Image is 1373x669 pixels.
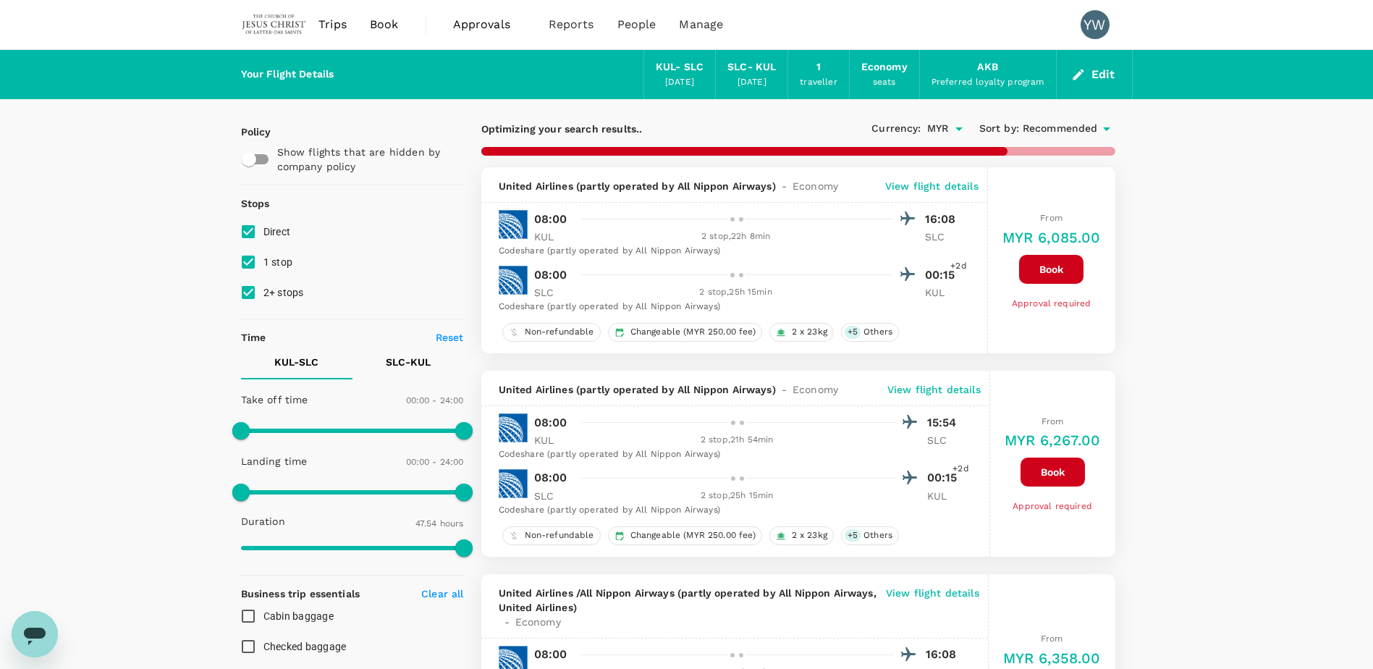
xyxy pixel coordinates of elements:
[534,211,567,228] p: 08:00
[534,285,570,300] p: SLC
[534,469,567,487] p: 08:00
[499,413,528,442] img: UA
[579,489,895,503] div: 2 stop , 25h 15min
[786,326,833,338] span: 2 x 23kg
[816,59,821,75] div: 1
[499,266,528,295] img: UA
[534,433,570,447] p: KUL
[263,610,334,622] span: Cabin baggage
[241,67,334,83] div: Your Flight Details
[1019,255,1083,284] button: Book
[679,16,723,33] span: Manage
[1081,10,1110,39] div: YW
[738,75,766,90] div: [DATE]
[887,382,981,397] p: View flight details
[1023,121,1098,137] span: Recommended
[277,145,454,174] p: Show flights that are hidden by company policy
[534,646,567,663] p: 08:00
[885,179,979,193] p: View flight details
[925,285,961,300] p: KUL
[386,355,431,369] p: SLC - KUL
[436,330,464,345] p: Reset
[608,526,762,545] div: Changeable (MYR 250.00 fee)
[1002,226,1101,249] h6: MYR 6,085.00
[370,16,399,33] span: Book
[786,529,833,542] span: 2 x 23kg
[241,514,285,529] p: Duration
[499,300,961,314] div: Codeshare (partly operated by All Nippon Airways)
[415,518,464,529] span: 47.54 hours
[1068,63,1120,86] button: Edit
[841,526,899,545] div: +5Others
[927,433,963,447] p: SLC
[241,9,308,41] img: The Malaysian Church of Jesus Christ of Latter-day Saints
[625,529,761,542] span: Changeable (MYR 250.00 fee)
[263,641,347,652] span: Checked baggage
[515,615,561,629] span: Economy
[579,230,893,244] div: 2 stop , 22h 8min
[421,586,463,601] p: Clear all
[263,287,304,298] span: 2+ stops
[241,392,308,407] p: Take off time
[886,586,979,629] p: View flight details
[977,59,997,75] div: AKB
[453,16,525,33] span: Approvals
[534,489,570,503] p: SLC
[481,122,798,136] p: Optimizing your search results..
[519,326,600,338] span: Non-refundable
[617,16,656,33] span: People
[931,75,1044,90] div: Preferred loyalty program
[845,529,861,542] span: + 5
[1042,416,1064,426] span: From
[841,323,899,342] div: +5Others
[793,382,838,397] span: Economy
[858,326,898,338] span: Others
[499,210,528,239] img: UA
[579,433,895,447] div: 2 stop , 21h 54min
[625,326,761,338] span: Changeable (MYR 250.00 fee)
[499,244,961,258] div: Codeshare (partly operated by All Nippon Airways)
[406,395,464,405] span: 00:00 - 24:00
[502,526,601,545] div: Non-refundable
[793,179,838,193] span: Economy
[499,447,963,462] div: Codeshare (partly operated by All Nippon Airways)
[241,198,270,209] strong: Stops
[608,323,762,342] div: Changeable (MYR 250.00 fee)
[727,59,776,75] div: SLC - KUL
[499,382,776,397] span: United Airlines (partly operated by All Nippon Airways)
[800,75,837,90] div: traveller
[499,503,963,518] div: Codeshare (partly operated by All Nippon Airways)
[873,75,896,90] div: seats
[925,266,961,284] p: 00:15
[656,59,704,75] div: KUL - SLC
[927,414,963,432] p: 15:54
[776,179,793,193] span: -
[263,256,293,268] span: 1 stop
[665,75,694,90] div: [DATE]
[1012,298,1091,308] span: Approval required
[926,646,962,663] p: 16:08
[579,285,893,300] div: 2 stop , 25h 15min
[241,588,360,599] strong: Business trip essentials
[769,323,834,342] div: 2 x 23kg
[519,529,600,542] span: Non-refundable
[499,615,515,629] span: -
[1013,501,1092,511] span: Approval required
[12,611,58,657] iframe: Button to launch messaging window
[502,323,601,342] div: Non-refundable
[263,226,291,237] span: Direct
[858,529,898,542] span: Others
[534,266,567,284] p: 08:00
[534,414,567,432] p: 08:00
[950,259,966,274] span: +2d
[406,457,464,467] span: 00:00 - 24:00
[927,489,963,503] p: KUL
[925,230,961,244] p: SLC
[769,526,834,545] div: 2 x 23kg
[927,469,963,487] p: 00:15
[1041,634,1063,644] span: From
[949,119,969,139] button: Open
[952,462,968,476] span: +2d
[241,330,266,345] p: Time
[871,121,921,137] span: Currency :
